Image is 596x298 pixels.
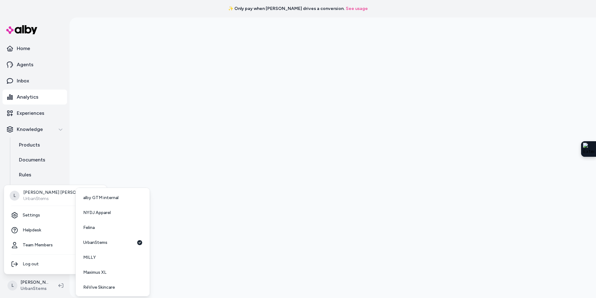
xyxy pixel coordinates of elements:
span: L [10,191,20,201]
div: Log out [7,257,104,272]
a: Settings [7,208,104,223]
a: Team Members [7,238,104,253]
p: UrbanStems [23,196,96,202]
p: [PERSON_NAME] [PERSON_NAME] [23,189,96,196]
span: MILLY [83,254,96,261]
span: UrbanStems [83,240,107,246]
span: Maximus XL [83,269,106,276]
span: NYDJ Apparel [83,210,111,216]
span: alby GTM internal [83,195,119,201]
span: RéVive Skincare [83,284,115,291]
span: Felina [83,225,95,231]
span: Helpdesk [23,227,41,233]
